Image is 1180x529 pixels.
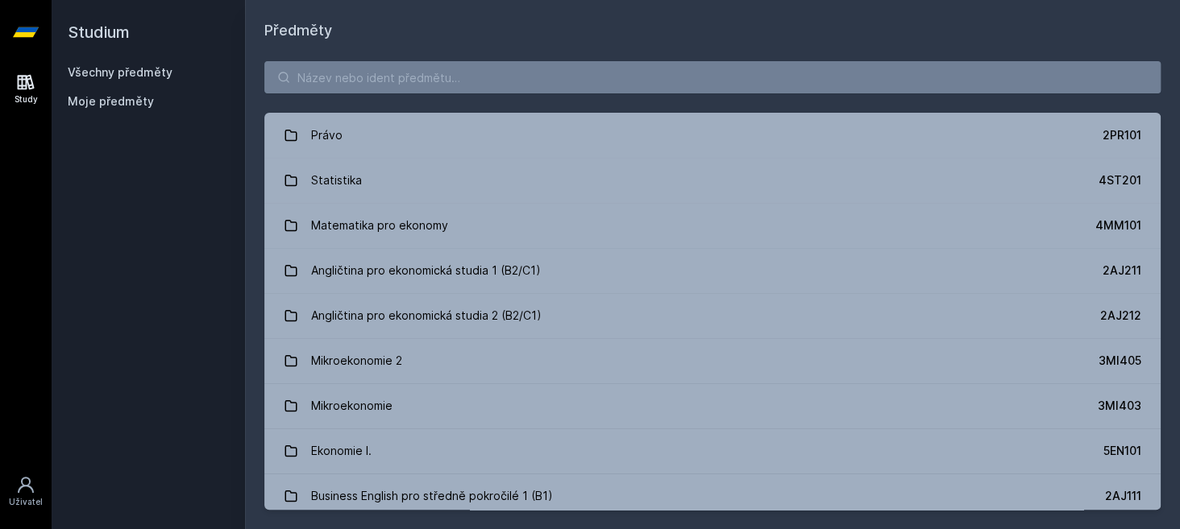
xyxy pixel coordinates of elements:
[1100,308,1141,324] div: 2AJ212
[15,93,38,105] div: Study
[311,254,541,287] div: Angličtina pro ekonomická studia 1 (B2/C1)
[68,65,172,79] a: Všechny předměty
[3,64,48,114] a: Study
[264,158,1161,203] a: Statistika 4ST201
[311,390,393,422] div: Mikroekonomie
[264,338,1161,383] a: Mikroekonomie 2 3MI405
[264,203,1161,248] a: Matematika pro ekonomy 4MM101
[264,61,1161,93] input: Název nebo ident předmětu…
[311,209,448,242] div: Matematika pro ekonomy
[1103,443,1141,459] div: 5EN101
[3,467,48,516] a: Uživatel
[1105,488,1141,504] div: 2AJ111
[311,164,362,196] div: Statistika
[264,473,1161,519] a: Business English pro středně pokročilé 1 (B1) 2AJ111
[311,480,553,512] div: Business English pro středně pokročilé 1 (B1)
[1099,172,1141,188] div: 4ST201
[311,345,402,377] div: Mikroekonomie 2
[68,93,154,110] span: Moje předměty
[264,248,1161,293] a: Angličtina pro ekonomická studia 1 (B2/C1) 2AJ211
[1098,398,1141,414] div: 3MI403
[264,293,1161,338] a: Angličtina pro ekonomická studia 2 (B2/C1) 2AJ212
[264,19,1161,42] h1: Předměty
[311,435,372,467] div: Ekonomie I.
[264,383,1161,428] a: Mikroekonomie 3MI403
[311,300,542,332] div: Angličtina pro ekonomická studia 2 (B2/C1)
[1099,353,1141,369] div: 3MI405
[1095,217,1141,234] div: 4MM101
[311,119,343,151] div: Právo
[1103,262,1141,279] div: 2AJ211
[264,428,1161,473] a: Ekonomie I. 5EN101
[264,113,1161,158] a: Právo 2PR101
[9,496,43,508] div: Uživatel
[1103,127,1141,143] div: 2PR101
